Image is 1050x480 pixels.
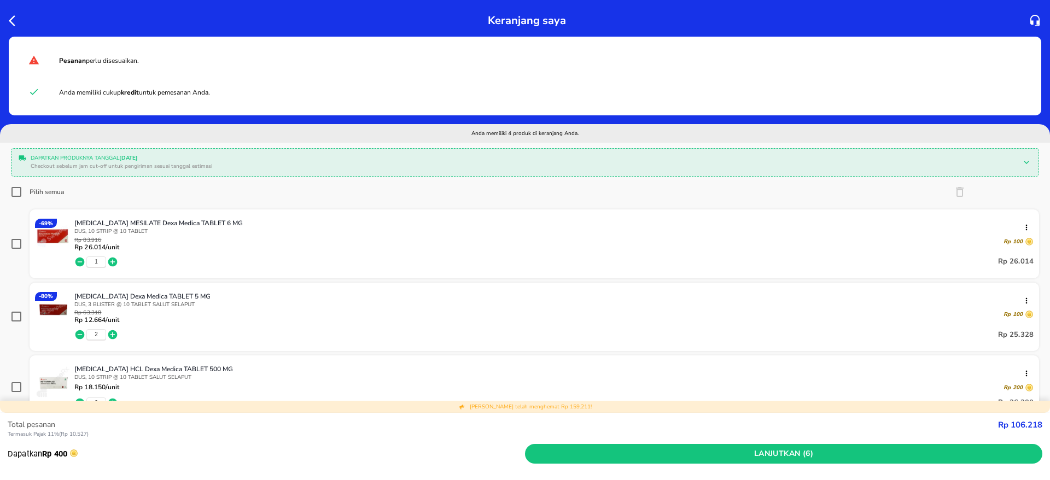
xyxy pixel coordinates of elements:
p: Total pesanan [8,419,998,430]
div: Pilih semua [30,188,64,196]
strong: Rp 106.218 [998,419,1042,430]
p: Checkout sebelum jam cut-off untuk pengiriman sesuai tanggal estimasi [31,162,1015,171]
strong: Rp 400 [42,449,67,459]
img: total discount [459,403,465,410]
p: Rp 100 [1004,311,1023,318]
p: [MEDICAL_DATA] MESILATE Dexa Medica TABLET 6 MG [74,219,1025,227]
img: BISOPROLOL FUMARATE Dexa Medica TABLET 5 MG [35,292,71,328]
p: Rp 83.916 [74,237,119,243]
div: - 80 % [35,292,57,301]
p: DUS, 10 STRIP @ 10 TABLET [74,227,1034,235]
p: Keranjang saya [488,11,566,30]
div: - 69 % [35,219,57,228]
p: Rp 26.014 [998,255,1034,268]
p: Rp 25.328 [998,328,1034,341]
button: Lanjutkan (6) [525,444,1042,464]
p: DUS, 3 BLISTER @ 10 TABLET SALUT SELAPUT [74,301,1034,308]
p: Rp 63.318 [74,310,119,316]
button: 2 [95,399,98,407]
p: Rp 26.014 /unit [74,243,119,251]
button: 2 [95,331,98,338]
button: 1 [95,258,98,266]
p: [MEDICAL_DATA] HCL Dexa Medica TABLET 500 MG [74,365,1025,373]
strong: Pesanan [59,56,86,65]
span: Lanjutkan (6) [529,447,1038,461]
p: Rp 18.150 /unit [74,383,119,391]
img: BETAHISTINE MESILATE Dexa Medica TABLET 6 MG [35,219,71,255]
img: METFORMIN HCL Dexa Medica TABLET 500 MG [35,365,71,401]
p: Rp 12.664 /unit [74,316,119,324]
p: Dapatkan [8,448,525,460]
p: Rp 200 [1004,384,1023,391]
p: Rp 36.300 [998,396,1034,409]
p: [MEDICAL_DATA] Dexa Medica TABLET 5 MG [74,292,1025,301]
span: perlu disesuaikan. [59,56,139,65]
p: DUS, 10 STRIP @ 10 TABLET SALUT SELAPUT [74,373,1034,381]
strong: kredit [121,88,139,97]
p: Rp 100 [1004,238,1023,245]
p: Dapatkan produknya tanggal [31,154,1015,162]
span: Anda memiliki cukup untuk pemesanan Anda. [59,88,210,97]
b: [DATE] [119,154,138,162]
p: Termasuk Pajak 11% ( Rp 10.527 ) [8,430,998,438]
div: Dapatkan produknya tanggal[DATE]Checkout sebelum jam cut-off untuk pengiriman sesuai tanggal esti... [14,151,1036,173]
